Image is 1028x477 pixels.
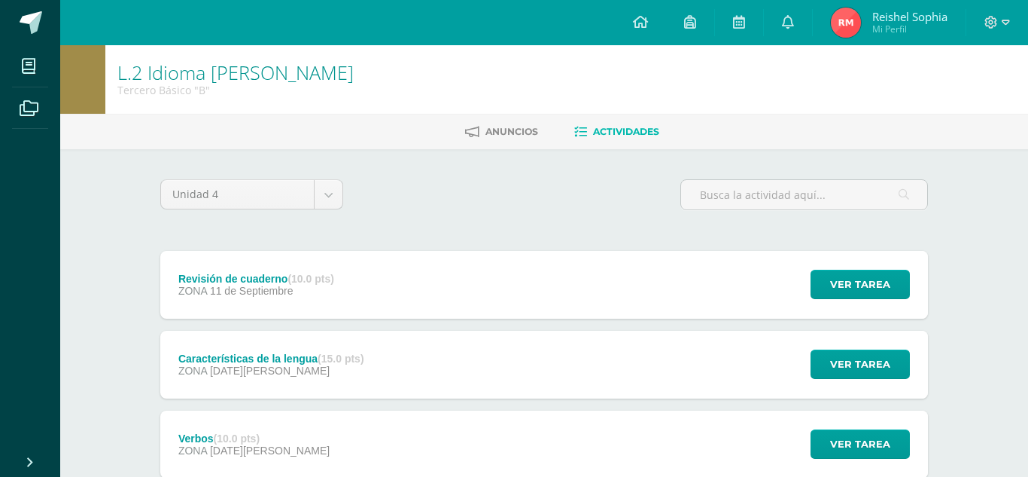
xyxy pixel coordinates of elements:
[872,9,947,24] span: Reishel Sophia
[178,445,207,457] span: ZONA
[178,273,334,285] div: Revisión de cuaderno
[287,273,333,285] strong: (10.0 pts)
[681,180,927,209] input: Busca la actividad aquí...
[178,365,207,377] span: ZONA
[210,365,330,377] span: [DATE][PERSON_NAME]
[178,433,330,445] div: Verbos
[574,120,659,144] a: Actividades
[465,120,538,144] a: Anuncios
[178,353,364,365] div: Características de la lengua
[593,126,659,137] span: Actividades
[830,271,890,298] span: Ver tarea
[830,430,890,458] span: Ver tarea
[161,180,342,209] a: Unidad 4
[172,180,303,209] span: Unidad 4
[117,60,354,85] a: L.2 Idioma [PERSON_NAME]
[830,350,890,378] span: Ver tarea
[485,126,538,137] span: Anuncios
[811,430,910,459] button: Ver tarea
[811,350,910,379] button: Ver tarea
[210,445,330,457] span: [DATE][PERSON_NAME]
[214,433,260,445] strong: (10.0 pts)
[117,62,354,83] h1: L.2 Idioma Maya Kaqchikel
[831,8,861,38] img: 0b318f98f042d2ed662520fecf106ed1.png
[178,285,207,297] span: ZONA
[811,270,910,299] button: Ver tarea
[318,353,363,365] strong: (15.0 pts)
[210,285,293,297] span: 11 de Septiembre
[117,83,354,97] div: Tercero Básico 'B'
[872,23,947,35] span: Mi Perfil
